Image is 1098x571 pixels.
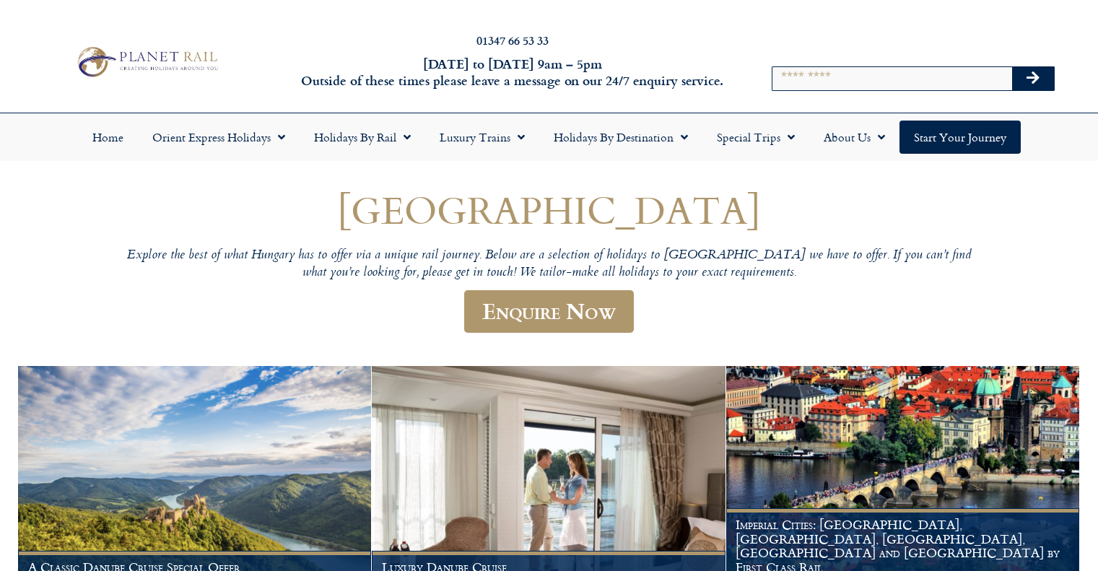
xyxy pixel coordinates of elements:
p: Explore the best of what Hungary has to offer via a unique rail journey. Below are a selection of... [116,248,982,282]
h1: [GEOGRAPHIC_DATA] [116,188,982,231]
a: Start your Journey [899,121,1021,154]
a: Orient Express Holidays [138,121,300,154]
a: Home [78,121,138,154]
img: Planet Rail Train Holidays Logo [71,43,222,80]
h6: [DATE] to [DATE] 9am – 5pm Outside of these times please leave a message on our 24/7 enquiry serv... [297,56,728,90]
a: Holidays by Destination [539,121,702,154]
a: Enquire Now [464,290,634,333]
button: Search [1012,67,1054,90]
a: Special Trips [702,121,809,154]
nav: Menu [7,121,1091,154]
a: Holidays by Rail [300,121,425,154]
a: Luxury Trains [425,121,539,154]
a: About Us [809,121,899,154]
a: 01347 66 53 33 [476,32,549,48]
